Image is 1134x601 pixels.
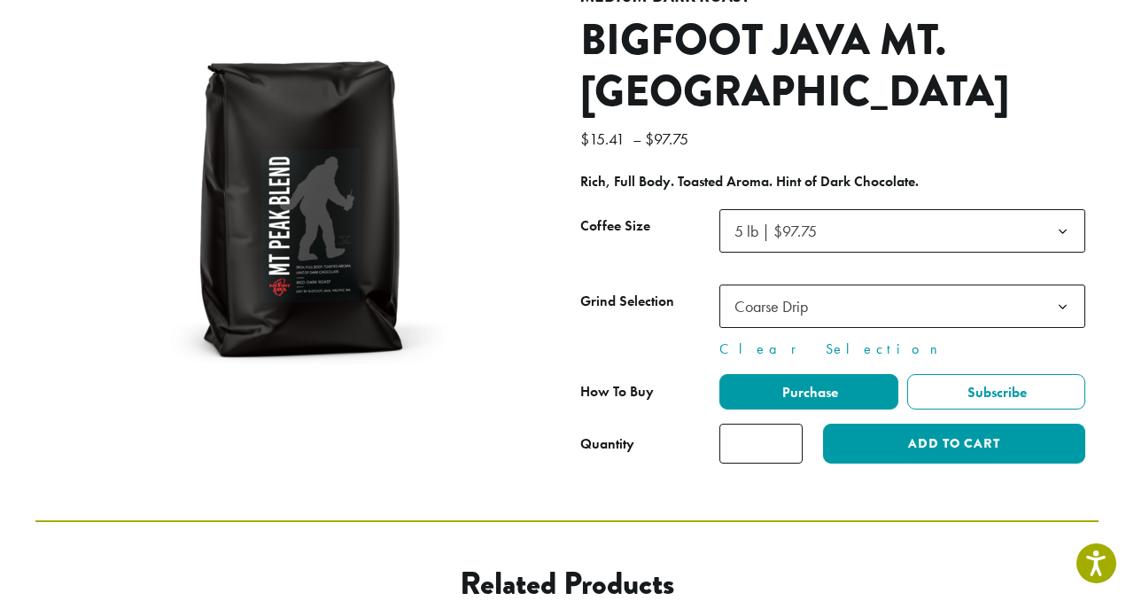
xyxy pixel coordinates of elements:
b: Rich, Full Body. Toasted Aroma. Hint of Dark Chocolate. [580,172,919,191]
span: How To Buy [580,382,654,401]
bdi: 15.41 [580,129,629,149]
input: Product quantity [719,424,803,464]
a: Clear Selection [719,339,1085,360]
span: $ [580,129,589,149]
span: 5 lb | $97.75 [727,214,835,248]
span: Coarse Drip [734,296,808,316]
button: Add to cart [823,424,1085,464]
span: Coarse Drip [719,285,1085,328]
bdi: 97.75 [645,129,693,149]
span: Purchase [780,383,838,402]
span: 5 lb | $97.75 [719,209,1085,253]
div: Quantity [580,433,634,455]
span: – [633,129,641,149]
span: Coarse Drip [727,289,826,324]
label: Coffee Size [580,214,719,239]
span: Subscribe [965,383,1027,402]
h1: Bigfoot Java Mt. [GEOGRAPHIC_DATA] [580,15,1085,117]
span: $ [645,129,654,149]
label: Grind Selection [580,289,719,315]
span: 5 lb | $97.75 [734,221,817,241]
